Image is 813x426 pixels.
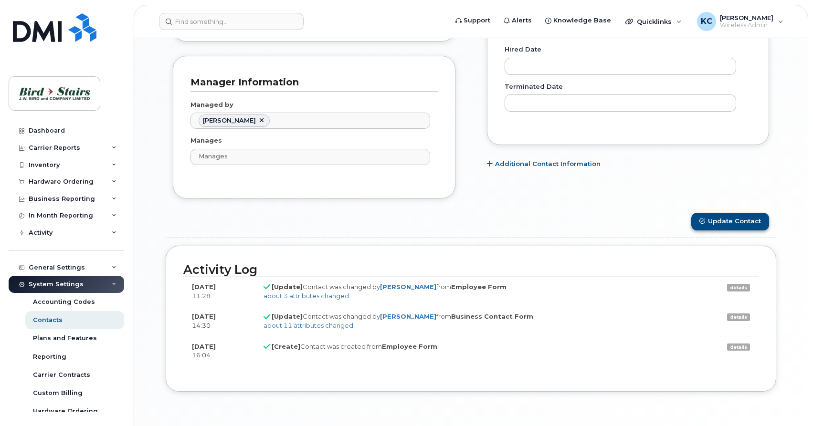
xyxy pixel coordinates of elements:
span: [PERSON_NAME] [720,14,773,21]
a: Additional Contact Information [487,159,601,168]
a: Knowledge Base [538,11,618,30]
strong: Employee Form [451,283,507,291]
label: Terminated Date [505,82,563,91]
strong: [Create] [272,343,300,350]
strong: [Update] [272,312,303,320]
h3: Manager Information [190,76,431,89]
span: KC [701,16,712,27]
a: about 11 attributes changed [264,322,353,329]
div: Quicklinks [619,12,688,31]
label: Managed by [190,100,233,109]
a: details [727,313,750,321]
div: Kris Clarke [690,12,790,31]
span: 14:30 [192,322,211,329]
iframe: Messenger Launcher [771,384,806,419]
strong: [DATE] [192,312,216,320]
span: Support [464,16,490,25]
span: Alerts [512,16,532,25]
a: [PERSON_NAME] [380,312,436,320]
span: Knowledge Base [553,16,611,25]
a: details [727,284,750,291]
td: Contact was changed by from [255,276,697,306]
span: Todd Harper [203,117,256,124]
span: 16:04 [192,351,211,359]
span: Quicklinks [637,18,672,25]
a: Alerts [497,11,538,30]
label: Hired Date [505,45,541,54]
strong: [DATE] [192,343,216,350]
label: Manages [190,136,222,145]
span: 11:28 [192,292,211,300]
td: Contact was created from [255,336,697,365]
strong: Employee Form [382,343,437,350]
span: Wireless Admin [720,21,773,29]
strong: Business Contact Form [451,312,533,320]
a: Support [449,11,497,30]
a: [PERSON_NAME] [380,283,436,291]
h2: Activity Log [183,263,759,277]
button: Update Contact [691,213,769,230]
strong: [Update] [272,283,303,291]
a: about 3 attributes changed [264,292,349,300]
a: details [727,343,750,351]
strong: [DATE] [192,283,216,291]
input: Find something... [159,13,304,30]
td: Contact was changed by from [255,306,697,335]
